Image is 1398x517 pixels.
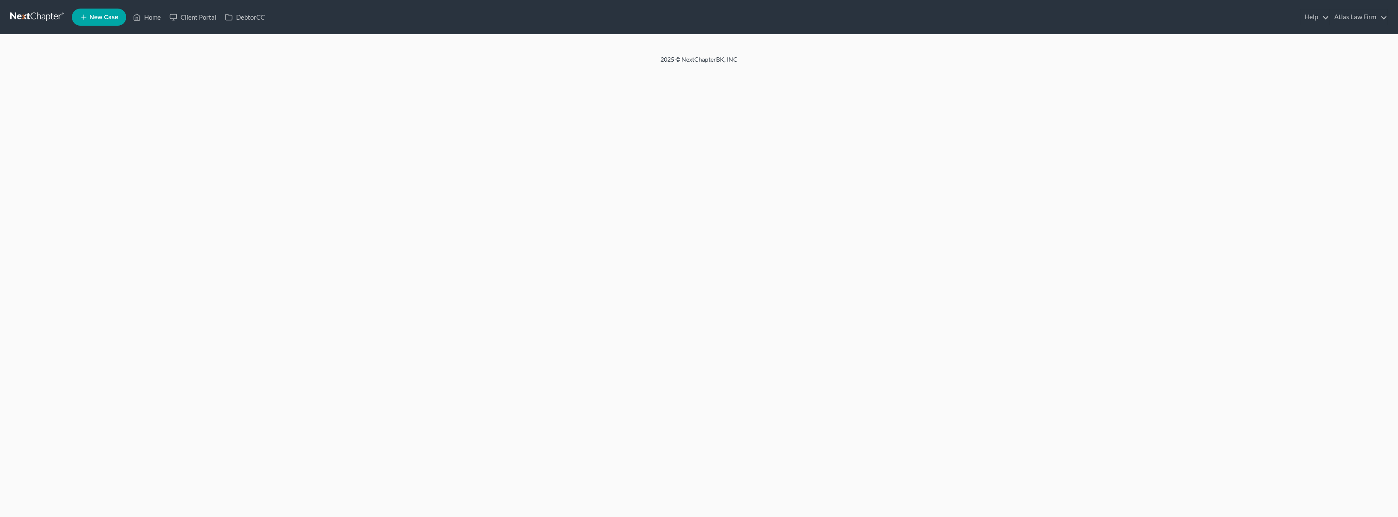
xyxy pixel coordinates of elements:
a: Client Portal [165,9,221,25]
new-legal-case-button: New Case [72,9,126,26]
a: Atlas Law Firm [1330,9,1387,25]
a: Home [129,9,165,25]
a: Help [1300,9,1329,25]
div: 2025 © NextChapterBK, INC [455,55,943,71]
a: DebtorCC [221,9,269,25]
